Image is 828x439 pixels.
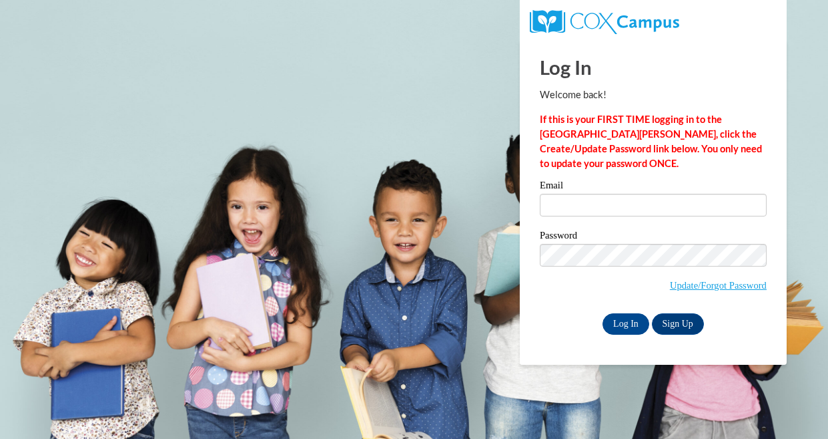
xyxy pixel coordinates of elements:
p: Welcome back! [540,88,767,102]
label: Email [540,180,767,194]
a: Sign Up [652,313,704,335]
img: COX Campus [530,10,679,34]
a: Update/Forgot Password [670,280,767,291]
label: Password [540,231,767,244]
h1: Log In [540,53,767,81]
input: Log In [602,313,649,335]
strong: If this is your FIRST TIME logging in to the [GEOGRAPHIC_DATA][PERSON_NAME], click the Create/Upd... [540,114,762,169]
